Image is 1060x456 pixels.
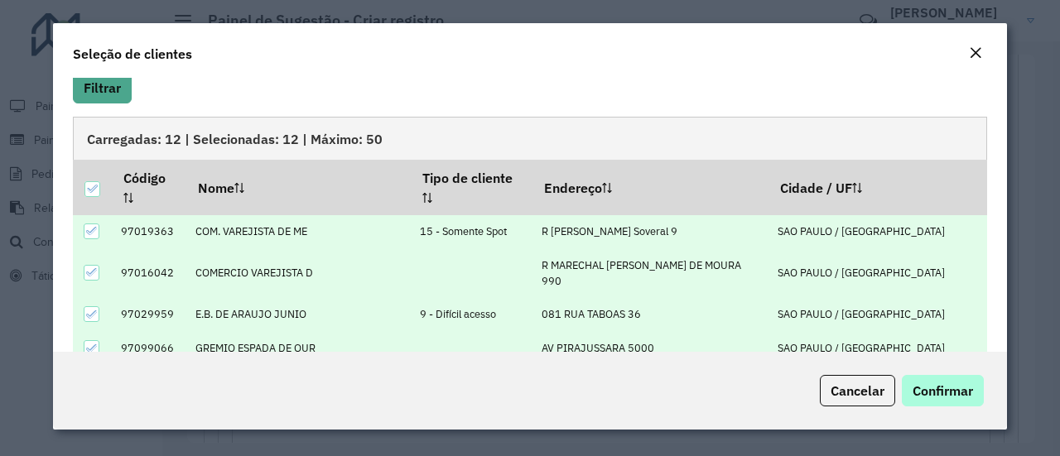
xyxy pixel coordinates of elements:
td: SAO PAULO / [GEOGRAPHIC_DATA] [769,332,987,366]
th: Endereço [532,160,768,214]
th: Cidade / UF [769,160,987,214]
td: SAO PAULO / [GEOGRAPHIC_DATA] [769,248,987,297]
h4: Seleção de clientes [73,44,192,64]
td: 97029959 [112,298,186,332]
td: COM. VAREJISTA DE ME [186,215,412,249]
td: 081 RUA TABOAS 36 [532,298,768,332]
button: Filtrar [73,72,132,103]
td: COMERCIO VAREJISTA D [186,248,412,297]
td: 15 - Somente Spot [412,215,533,249]
em: Fechar [969,46,982,60]
td: 97016042 [112,248,186,297]
th: Nome [186,160,412,214]
td: R [PERSON_NAME] Soveral 9 [532,215,768,249]
th: Tipo de cliente [412,160,533,214]
td: 97019363 [112,215,186,249]
td: R MARECHAL [PERSON_NAME] DE MOURA 990 [532,248,768,297]
th: Código [112,160,186,214]
div: Carregadas: 12 | Selecionadas: 12 | Máximo: 50 [73,117,987,160]
span: Cancelar [831,382,884,399]
button: Close [964,43,987,65]
td: GREMIO ESPADA DE OUR [186,332,412,366]
span: Confirmar [913,382,973,399]
td: SAO PAULO / [GEOGRAPHIC_DATA] [769,215,987,249]
td: E.B. DE ARAUJO JUNIO [186,298,412,332]
td: 9 - Difícil acesso [412,298,533,332]
td: AV PIRAJUSSARA 5000 [532,332,768,366]
button: Confirmar [902,375,984,406]
td: 97099066 [112,332,186,366]
button: Cancelar [820,375,895,406]
td: SAO PAULO / [GEOGRAPHIC_DATA] [769,298,987,332]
